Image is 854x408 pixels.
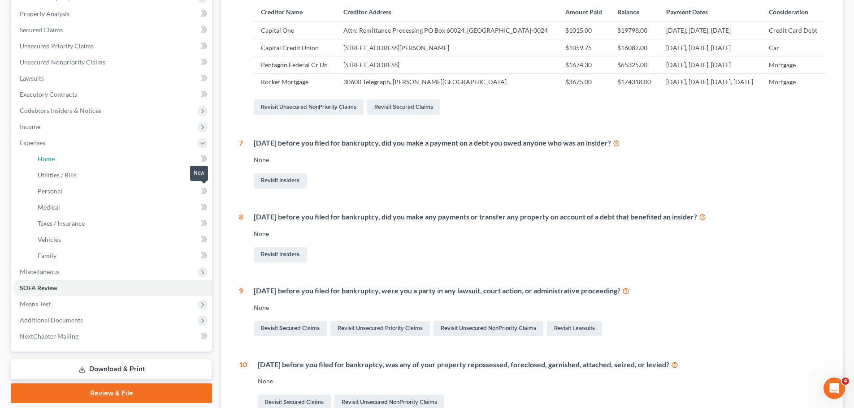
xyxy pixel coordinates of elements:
[11,359,212,380] a: Download & Print
[659,56,762,73] td: [DATE], [DATE], [DATE]
[20,26,63,34] span: Secured Claims
[30,183,212,199] a: Personal
[254,56,336,73] td: Pentagon Federal Cr Un
[20,10,69,17] span: Property Analysis
[610,22,659,39] td: $19798.00
[20,74,44,82] span: Lawsuits
[38,187,62,195] span: Personal
[20,284,57,292] span: SOFA Review
[20,316,83,324] span: Additional Documents
[13,70,212,86] a: Lawsuits
[659,22,762,39] td: [DATE], [DATE], [DATE]
[38,236,61,243] span: Vehicles
[336,73,558,90] td: 30600 Telegraph, [PERSON_NAME][GEOGRAPHIC_DATA]
[558,39,610,56] td: $1059.75
[558,56,610,73] td: $1674.30
[20,268,60,275] span: Miscellaneous
[336,22,558,39] td: Attn: Remittance Processing PO Box 60024, [GEOGRAPHIC_DATA]-0024
[38,155,55,163] span: Home
[11,383,212,403] a: Review & File
[659,3,762,22] th: Payment Dates
[659,73,762,90] td: [DATE], [DATE], [DATE], [DATE]
[38,203,60,211] span: Medical
[20,42,94,50] span: Unsecured Priority Claims
[558,3,610,22] th: Amount Paid
[254,173,307,189] a: Revisit Insiders
[258,377,825,386] div: None
[762,22,825,39] td: Credit Card Debt
[20,58,105,66] span: Unsecured Nonpriority Claims
[254,303,825,312] div: None
[254,73,336,90] td: Rocket Mortgage
[38,252,56,259] span: Family
[13,328,212,344] a: NextChapter Mailing
[38,219,85,227] span: Taxes / Insurance
[762,39,825,56] td: Car
[30,215,212,232] a: Taxes / Insurance
[239,138,243,190] div: 7
[38,171,77,179] span: Utilities / Bills
[336,56,558,73] td: [STREET_ADDRESS]
[254,229,825,238] div: None
[254,22,336,39] td: Capital One
[367,99,440,115] a: Revisit Secured Claims
[254,138,825,148] div: [DATE] before you filed for bankruptcy, did you make a payment on a debt you owed anyone who was ...
[13,54,212,70] a: Unsecured Nonpriority Claims
[824,378,845,399] iframe: Intercom live chat
[254,99,364,115] a: Revisit Unsecured NonPriority Claims
[20,107,101,114] span: Codebtors Insiders & Notices
[30,151,212,167] a: Home
[190,166,208,180] div: New
[547,321,602,336] a: Revisit Lawsuits
[20,332,78,340] span: NextChapter Mailing
[336,3,558,22] th: Creditor Address
[30,248,212,264] a: Family
[254,321,327,336] a: Revisit Secured Claims
[434,321,543,336] a: Revisit Unsecured NonPriority Claims
[254,3,336,22] th: Creditor Name
[330,321,430,336] a: Revisit Unsecured Priority Claims
[258,360,825,370] div: [DATE] before you filed for bankruptcy, was any of your property repossessed, foreclosed, garnish...
[239,212,243,264] div: 8
[336,39,558,56] td: [STREET_ADDRESS][PERSON_NAME]
[558,73,610,90] td: $3675.00
[659,39,762,56] td: [DATE], [DATE], [DATE]
[20,139,45,146] span: Expenses
[13,6,212,22] a: Property Analysis
[30,199,212,215] a: Medical
[558,22,610,39] td: $1015.00
[20,90,77,98] span: Executory Contracts
[610,3,659,22] th: Balance
[13,22,212,38] a: Secured Claims
[254,247,307,262] a: Revisit Insiders
[30,167,212,183] a: Utilities / Bills
[610,73,659,90] td: $174318.00
[254,286,825,296] div: [DATE] before you filed for bankruptcy, were you a party in any lawsuit, court action, or adminis...
[20,300,51,308] span: Means Test
[30,232,212,248] a: Vehicles
[239,286,243,338] div: 9
[610,39,659,56] td: $16087.00
[254,212,825,222] div: [DATE] before you filed for bankruptcy, did you make any payments or transfer any property on acc...
[13,38,212,54] a: Unsecured Priority Claims
[762,73,825,90] td: Mortgage
[13,86,212,103] a: Executory Contracts
[13,280,212,296] a: SOFA Review
[610,56,659,73] td: $65325.00
[20,123,40,130] span: Income
[762,3,825,22] th: Consideration
[842,378,849,385] span: 4
[762,56,825,73] td: Mortgage
[254,39,336,56] td: Capital Credit Union
[254,155,825,164] div: None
